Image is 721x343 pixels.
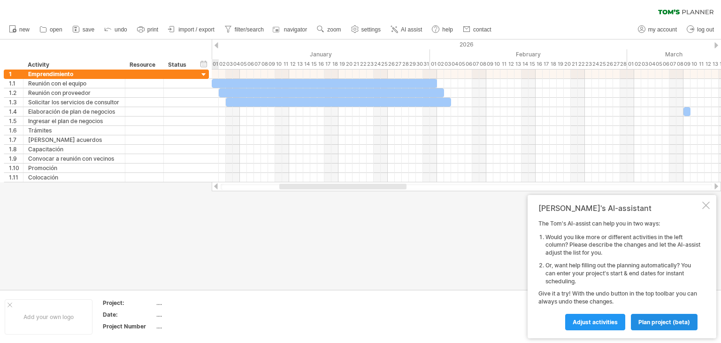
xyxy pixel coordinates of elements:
div: Sunday, 8 March 2026 [676,59,683,69]
span: log out [697,26,714,33]
div: 1.1 [9,79,23,88]
div: [PERSON_NAME]'s AI-assistant [538,203,700,213]
div: Wednesday, 7 January 2026 [254,59,261,69]
a: Adjust activities [565,314,625,330]
div: Resource [130,60,158,70]
div: Tuesday, 6 January 2026 [247,59,254,69]
div: Monday, 2 February 2026 [437,59,444,69]
span: Adjust activities [573,319,618,326]
div: Saturday, 17 January 2026 [324,59,331,69]
span: open [50,26,62,33]
div: Friday, 6 February 2026 [465,59,472,69]
a: contact [460,23,494,36]
a: log out [684,23,717,36]
div: Wednesday, 21 January 2026 [353,59,360,69]
div: Sunday, 1 March 2026 [627,59,634,69]
span: help [442,26,453,33]
a: open [37,23,65,36]
div: Tuesday, 3 February 2026 [444,59,451,69]
div: Saturday, 3 January 2026 [226,59,233,69]
div: Friday, 16 January 2026 [317,59,324,69]
a: settings [349,23,384,36]
div: Reunión con el equipo [28,79,120,88]
div: Monday, 5 January 2026 [240,59,247,69]
div: Sunday, 18 January 2026 [331,59,338,69]
div: [PERSON_NAME] acuerdos [28,135,120,144]
a: AI assist [388,23,425,36]
div: Saturday, 7 February 2026 [472,59,479,69]
span: settings [361,26,381,33]
div: Sunday, 8 February 2026 [479,59,486,69]
div: Convocar a reunión con vecinos [28,154,120,163]
div: Wednesday, 14 January 2026 [303,59,310,69]
div: Saturday, 7 March 2026 [669,59,676,69]
div: Elaboración de plan de negocios [28,107,120,116]
div: Colocación [28,173,120,182]
div: Saturday, 10 January 2026 [275,59,282,69]
div: Trámites [28,126,120,135]
div: 1 [9,70,23,78]
div: Friday, 13 February 2026 [514,59,522,69]
span: navigator [284,26,307,33]
div: Tuesday, 24 February 2026 [592,59,599,69]
div: Sunday, 1 February 2026 [430,59,437,69]
div: Wednesday, 11 March 2026 [698,59,705,69]
li: Or, want help filling out the planning automatically? You can enter your project's start & end da... [545,262,700,285]
div: Project: [103,299,154,307]
div: Tuesday, 20 January 2026 [345,59,353,69]
a: new [7,23,32,36]
div: Sunday, 4 January 2026 [233,59,240,69]
span: contact [473,26,491,33]
div: Promoción [28,164,120,172]
div: Saturday, 14 February 2026 [522,59,529,69]
div: Friday, 13 March 2026 [712,59,719,69]
div: Tuesday, 10 March 2026 [690,59,698,69]
div: Monday, 16 February 2026 [536,59,543,69]
div: 1.11 [9,173,23,182]
div: Thursday, 29 January 2026 [409,59,416,69]
div: .... [156,299,235,307]
a: navigator [271,23,310,36]
a: zoom [314,23,344,36]
a: save [70,23,97,36]
div: Monday, 23 February 2026 [585,59,592,69]
div: Sunday, 22 February 2026 [578,59,585,69]
div: Thursday, 26 February 2026 [606,59,613,69]
div: 1.2 [9,88,23,97]
div: Activity [28,60,120,70]
div: 1.10 [9,164,23,172]
div: Friday, 30 January 2026 [416,59,423,69]
span: undo [115,26,127,33]
div: 1.3 [9,98,23,107]
div: 1.7 [9,135,23,144]
span: AI assist [401,26,422,33]
div: 1.8 [9,145,23,154]
div: Wednesday, 4 February 2026 [451,59,458,69]
a: plan project (beta) [631,314,698,330]
span: save [83,26,94,33]
div: .... [156,311,235,319]
div: Thursday, 1 January 2026 [212,59,219,69]
span: plan project (beta) [638,319,690,326]
div: 1.5 [9,117,23,125]
a: undo [102,23,130,36]
div: Status [168,60,189,70]
div: January 2026 [212,49,430,59]
div: 1.4 [9,107,23,116]
span: zoom [327,26,341,33]
div: Solicitar los servicios de consultor [28,98,120,107]
div: Ingresar el plan de negocios [28,117,120,125]
div: Thursday, 15 January 2026 [310,59,317,69]
div: Thursday, 5 February 2026 [458,59,465,69]
div: Saturday, 28 February 2026 [620,59,627,69]
div: 1.9 [9,154,23,163]
span: new [19,26,30,33]
div: Wednesday, 28 January 2026 [402,59,409,69]
div: Saturday, 31 January 2026 [423,59,430,69]
span: print [147,26,158,33]
div: Friday, 2 January 2026 [219,59,226,69]
div: Date: [103,311,154,319]
div: Tuesday, 3 March 2026 [641,59,648,69]
div: 1.6 [9,126,23,135]
div: Monday, 9 March 2026 [683,59,690,69]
